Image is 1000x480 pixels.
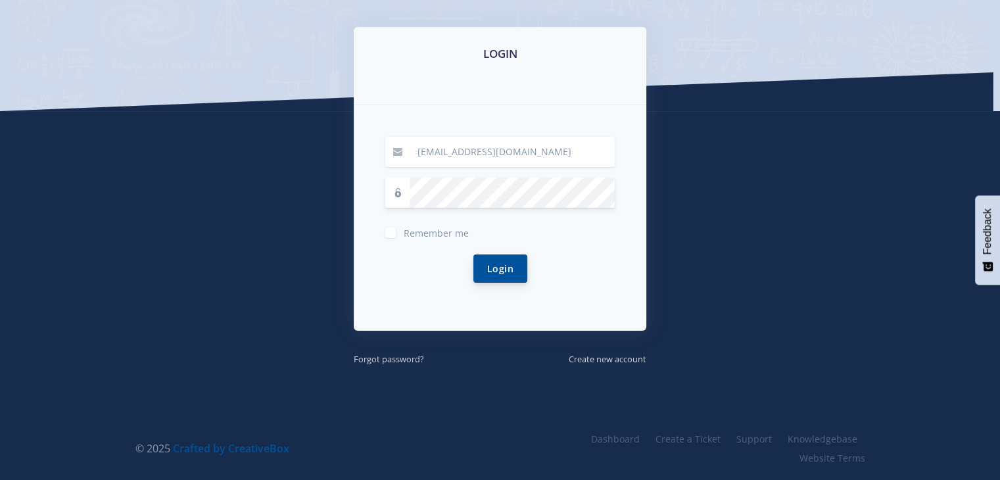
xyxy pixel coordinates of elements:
[569,351,646,366] a: Create new account
[569,353,646,365] small: Create new account
[404,227,469,239] span: Remember me
[135,441,490,456] div: © 2025
[410,137,615,167] input: Email / User ID
[354,353,424,365] small: Forgot password?
[473,254,527,283] button: Login
[792,448,865,468] a: Website Terms
[369,45,631,62] h3: LOGIN
[583,429,648,448] a: Dashboard
[354,351,424,366] a: Forgot password?
[788,433,857,445] span: Knowledgebase
[728,429,780,448] a: Support
[975,195,1000,285] button: Feedback - Show survey
[173,441,289,456] a: Crafted by CreativeBox
[648,429,728,448] a: Create a Ticket
[780,429,865,448] a: Knowledgebase
[982,208,993,254] span: Feedback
